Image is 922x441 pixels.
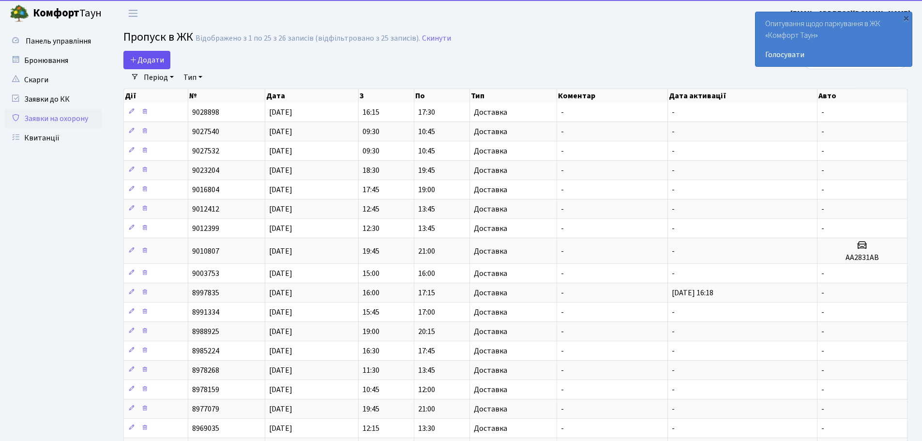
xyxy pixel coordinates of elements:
a: Скинути [422,34,451,43]
span: Доставка [474,289,507,297]
span: Доставка [474,128,507,136]
span: - [821,423,824,434]
span: 17:30 [418,107,435,118]
span: - [672,326,675,337]
span: - [821,384,824,395]
span: [DATE] [269,126,292,137]
span: 16:30 [363,346,379,356]
span: Доставка [474,205,507,213]
span: Доставка [474,270,507,277]
span: Доставка [474,167,507,174]
span: - [821,165,824,176]
span: Доставка [474,405,507,413]
span: 19:45 [363,404,379,414]
span: Панель управління [26,36,91,46]
span: 10:45 [418,126,435,137]
span: 15:00 [363,268,379,279]
span: 12:15 [363,423,379,434]
span: 11:30 [363,365,379,376]
span: - [672,223,675,234]
span: 16:00 [363,288,379,298]
span: [DATE] [269,268,292,279]
span: - [821,146,824,156]
span: - [821,346,824,356]
span: 19:45 [363,246,379,257]
span: 18:30 [363,165,379,176]
span: 9012399 [192,223,219,234]
span: [DATE] [269,307,292,318]
span: 12:30 [363,223,379,234]
span: Додати [130,55,164,65]
span: [DATE] [269,423,292,434]
span: [DATE] [269,146,292,156]
b: [EMAIL_ADDRESS][DOMAIN_NAME] [790,8,910,19]
span: 8977079 [192,404,219,414]
a: Бронювання [5,51,102,70]
th: № [188,89,265,103]
span: Доставка [474,366,507,374]
a: Панель управління [5,31,102,51]
h5: АА2831АВ [821,253,903,262]
span: 13:30 [418,423,435,434]
a: Додати [123,51,170,69]
span: - [561,246,564,257]
span: - [672,423,675,434]
span: Доставка [474,328,507,335]
span: - [561,268,564,279]
span: - [821,288,824,298]
span: Доставка [474,386,507,394]
span: 8988925 [192,326,219,337]
span: 8978159 [192,384,219,395]
th: З [359,89,414,103]
span: Доставка [474,308,507,316]
span: [DATE] [269,326,292,337]
span: [DATE] [269,404,292,414]
span: 9003753 [192,268,219,279]
span: 8991334 [192,307,219,318]
img: logo.png [10,4,29,23]
span: 9028898 [192,107,219,118]
span: - [821,307,824,318]
span: - [672,107,675,118]
span: Пропуск в ЖК [123,29,193,46]
span: - [821,126,824,137]
span: Доставка [474,225,507,232]
span: 9023204 [192,165,219,176]
span: [DATE] 16:18 [672,288,713,298]
span: 19:45 [418,165,435,176]
span: 10:45 [418,146,435,156]
span: 16:15 [363,107,379,118]
span: 9010807 [192,246,219,257]
span: - [561,223,564,234]
th: Коментар [557,89,668,103]
span: Доставка [474,247,507,255]
span: - [561,204,564,214]
span: [DATE] [269,107,292,118]
span: 9012412 [192,204,219,214]
span: 21:00 [418,404,435,414]
span: - [561,184,564,195]
span: 09:30 [363,146,379,156]
a: Скарги [5,70,102,90]
a: Заявки до КК [5,90,102,109]
span: Доставка [474,425,507,432]
span: - [672,246,675,257]
span: - [821,223,824,234]
span: - [821,326,824,337]
span: [DATE] [269,204,292,214]
span: 19:00 [363,326,379,337]
span: 8978268 [192,365,219,376]
span: 13:45 [418,223,435,234]
span: 13:45 [418,204,435,214]
span: [DATE] [269,365,292,376]
span: - [561,307,564,318]
span: - [672,346,675,356]
span: 20:15 [418,326,435,337]
span: - [821,404,824,414]
span: - [672,307,675,318]
span: - [672,365,675,376]
span: - [672,126,675,137]
th: Дата [265,89,359,103]
th: По [414,89,470,103]
span: - [821,365,824,376]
